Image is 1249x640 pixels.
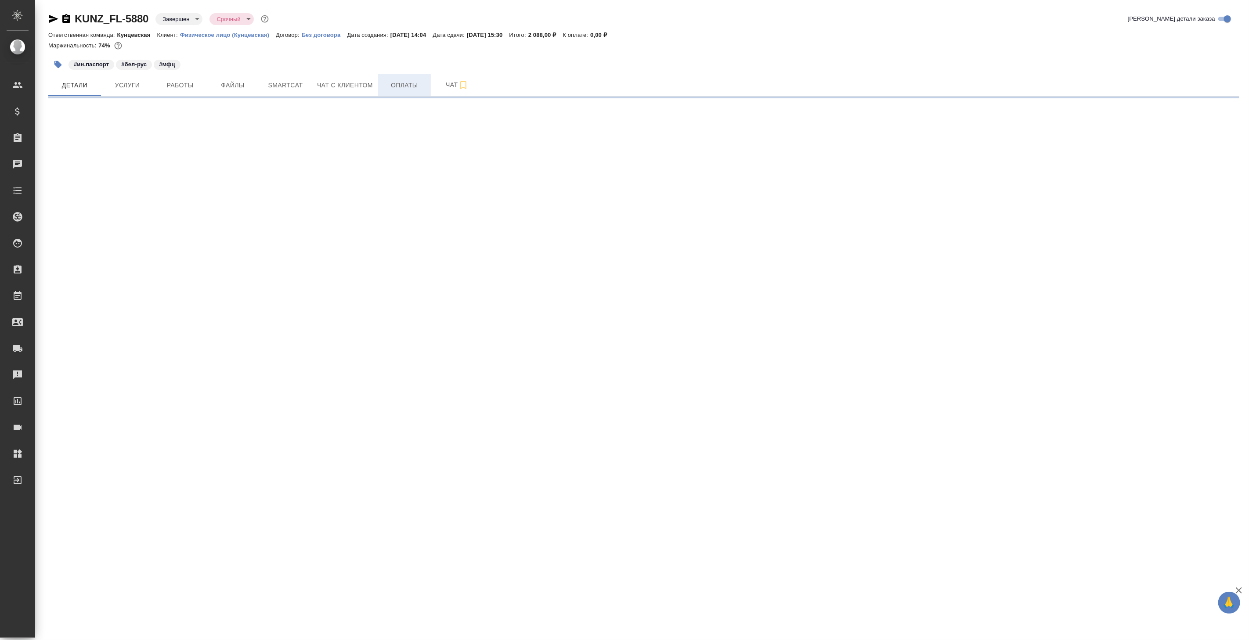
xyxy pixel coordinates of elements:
[159,80,201,91] span: Работы
[209,13,253,25] div: Завершен
[563,32,591,38] p: К оплате:
[106,80,148,91] span: Услуги
[48,14,59,24] button: Скопировать ссылку для ЯМессенджера
[467,32,509,38] p: [DATE] 15:30
[180,31,276,38] a: Физическое лицо (Кунцевская)
[458,80,469,90] svg: Подписаться
[180,32,276,38] p: Физическое лицо (Кунцевская)
[1218,592,1240,614] button: 🙏
[528,32,563,38] p: 2 088,00 ₽
[390,32,433,38] p: [DATE] 14:04
[48,42,98,49] p: Маржинальность:
[121,60,147,69] p: #бел-рус
[68,60,115,68] span: ин.паспорт
[302,32,347,38] p: Без договора
[153,60,181,68] span: мфц
[61,14,72,24] button: Скопировать ссылку
[48,55,68,74] button: Добавить тэг
[214,15,243,23] button: Срочный
[433,32,466,38] p: Дата сдачи:
[117,32,157,38] p: Кунцевская
[98,42,112,49] p: 74%
[347,32,390,38] p: Дата создания:
[155,13,202,25] div: Завершен
[1222,593,1237,612] span: 🙏
[74,60,109,69] p: #ин.паспорт
[112,40,124,51] button: 455.00 RUB;
[115,60,153,68] span: бел-рус
[160,15,192,23] button: Завершен
[259,13,271,25] button: Доп статусы указывают на важность/срочность заказа
[1128,14,1215,23] span: [PERSON_NAME] детали заказа
[75,13,148,25] a: KUNZ_FL-5880
[159,60,175,69] p: #мфц
[317,80,373,91] span: Чат с клиентом
[509,32,528,38] p: Итого:
[436,79,478,90] span: Чат
[264,80,307,91] span: Smartcat
[302,31,347,38] a: Без договора
[54,80,96,91] span: Детали
[48,32,117,38] p: Ответственная команда:
[276,32,302,38] p: Договор:
[212,80,254,91] span: Файлы
[157,32,180,38] p: Клиент:
[590,32,614,38] p: 0,00 ₽
[383,80,426,91] span: Оплаты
